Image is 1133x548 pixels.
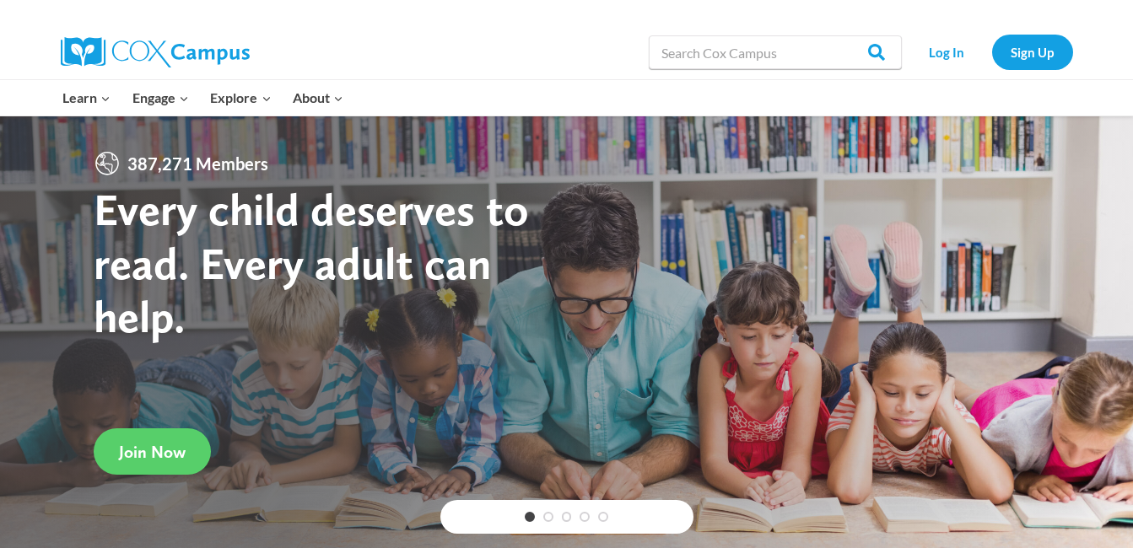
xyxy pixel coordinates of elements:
nav: Primary Navigation [52,80,354,116]
input: Search Cox Campus [649,35,902,69]
img: Cox Campus [61,37,250,67]
span: Join Now [119,442,186,462]
a: Join Now [94,428,211,475]
strong: Every child deserves to read. Every adult can help. [94,182,529,343]
a: 1 [525,512,535,522]
a: 5 [598,512,608,522]
a: 3 [562,512,572,522]
span: About [293,87,343,109]
span: Engage [132,87,189,109]
nav: Secondary Navigation [910,35,1073,69]
span: 387,271 Members [121,150,275,177]
a: 4 [580,512,590,522]
a: Log In [910,35,984,69]
a: Sign Up [992,35,1073,69]
span: Explore [210,87,271,109]
a: 2 [543,512,553,522]
span: Learn [62,87,111,109]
